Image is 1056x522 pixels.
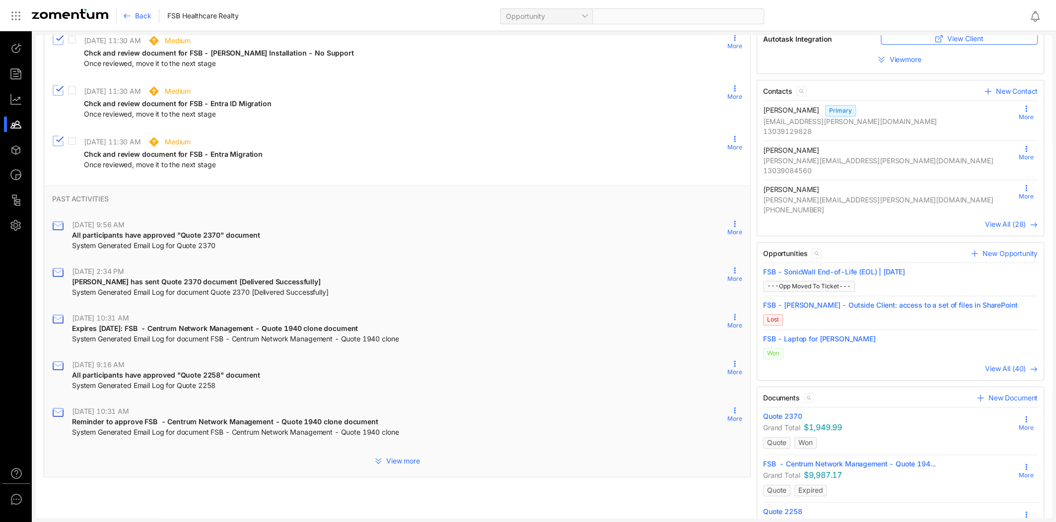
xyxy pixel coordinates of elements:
span: More [727,92,742,101]
span: [PHONE_NUMBER] [763,205,1015,215]
span: Won [798,438,813,447]
span: [DATE] 11:30 AM [84,87,141,95]
span: View more [889,55,923,65]
span: Once reviewed, move it to the next stage [84,160,215,170]
span: Lost [763,314,783,326]
span: FSB Healthcare Realty [167,11,238,21]
span: Quote 2258 [763,507,802,517]
span: System Generated Email Log for document FSB - Centrum Network Management - Quote 1940 clone [72,334,399,344]
span: More [727,274,742,283]
span: Documents [763,393,800,403]
img: Zomentum Logo [32,9,108,19]
span: Once reviewed, move it to the next stage [84,59,215,68]
span: All participants have approved "Quote 2258" document [72,371,260,379]
span: Grand Total [763,423,800,432]
span: Back [135,11,151,21]
span: Quote [767,486,786,494]
span: More [1019,192,1034,201]
span: Opportunity [506,9,587,24]
span: Quote 2370 [763,411,802,421]
a: View All (40) [985,363,1038,374]
span: Chck and review document for FSB - Entra ID Migration [84,99,272,108]
span: More [727,321,742,330]
a: FSB - [PERSON_NAME] - Outside Client: access to a set of files in SharePoint [763,300,1038,310]
span: System Generated Email Log for Quote 2370 [72,241,215,251]
span: [PERSON_NAME] has sent Quote 2370 document [Delivered Successfully] [72,277,321,286]
a: Quote 2258 [763,507,1015,517]
a: FSB - Centrum Network Management - Quote 194... [763,459,1015,469]
span: Expired [798,486,823,494]
span: More [727,368,742,377]
span: View more [386,456,420,466]
span: Medium [165,137,191,147]
span: New Contact [996,86,1038,96]
span: Won [763,348,783,359]
span: Opportunities [763,249,808,259]
button: View more [44,453,750,469]
span: View Client [947,33,983,44]
span: System Generated Email Log for Quote 2258 [72,381,215,391]
span: Expires [DATE]: FSB - Centrum Network Management - Quote 1940 clone document [72,324,358,332]
span: $9,987.17 [804,470,842,480]
div: Notifications [1029,4,1049,27]
span: More [727,42,742,51]
span: [PERSON_NAME][EMAIL_ADDRESS][PERSON_NAME][DOMAIN_NAME] [763,156,1015,166]
span: Chck and review document for FSB - [PERSON_NAME] Installation - No Support [84,49,354,57]
span: Quote [767,438,786,447]
span: More [727,143,742,152]
span: [DATE] 9:56 AM [72,220,125,229]
span: System Generated Email Log for document FSB - Centrum Network Management - Quote 1940 clone [72,427,399,437]
a: FSB - Laptop for [PERSON_NAME] [763,334,1038,344]
span: Chck and review document for FSB - Entra Migration [84,150,263,158]
span: [DATE] 11:30 AM [84,36,141,45]
span: ---Opp Moved To Ticket--- [763,281,855,292]
button: Viewmore [763,52,1038,67]
span: System Generated Email Log for document Quote 2370 [Delivered Successfully] [72,287,329,297]
span: Autotask Integration [763,34,873,44]
span: View All ( 28 ) [985,220,1026,228]
span: New Opportunity [983,249,1038,259]
span: [PERSON_NAME][EMAIL_ADDRESS][PERSON_NAME][DOMAIN_NAME] [763,195,1015,205]
span: Medium [165,86,191,96]
span: FSB - Centrum Network Management - Quote 194... [763,459,936,469]
span: More [727,228,742,237]
span: 13039084560 [763,166,1015,176]
span: [PERSON_NAME] [763,146,819,154]
span: Reminder to approve FSB - Centrum Network Management - Quote 1940 clone document [72,417,378,426]
span: All participants have approved "Quote 2370" document [72,231,260,239]
span: [PERSON_NAME] [763,106,819,114]
span: More [1019,113,1034,122]
span: [DATE] 10:31 AM [72,407,129,415]
span: More [1019,471,1034,480]
a: Quote 2370 [763,411,1015,421]
span: [DATE] 10:31 AM [72,314,129,322]
span: Grand Total [763,471,800,479]
span: New Document [988,393,1038,403]
span: PAST ACTIVITIES [52,194,750,204]
span: [DATE] 2:34 PM [72,267,124,275]
span: More [1019,423,1034,432]
span: Medium [165,36,191,46]
span: Contacts [763,86,792,96]
button: View Client [881,33,1038,45]
span: [EMAIL_ADDRESS][PERSON_NAME][DOMAIN_NAME] [763,117,1015,127]
span: 13039129828 [763,127,1015,136]
span: Primary [825,105,856,117]
span: More [1019,153,1034,162]
span: [PERSON_NAME] [763,185,819,194]
a: FSB - SonicWall End-of-Life (EOL) | [DATE] [763,267,1038,277]
span: View All (40) [985,364,1026,373]
span: More [727,414,742,423]
span: [DATE] 9:16 AM [72,360,125,369]
span: $1,949.99 [804,422,842,432]
span: Once reviewed, move it to the next stage [84,109,215,119]
span: [DATE] 11:30 AM [84,137,141,146]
